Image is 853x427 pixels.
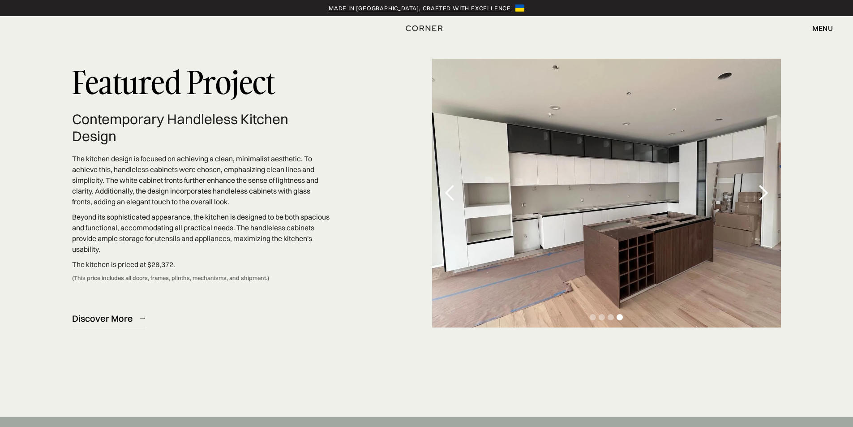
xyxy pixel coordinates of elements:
div: menu [803,21,833,36]
div: previous slide [432,59,468,328]
div: carousel [432,59,781,328]
div: Show slide 1 of 4 [590,314,596,320]
a: Discover More [72,307,145,329]
div: Discover More [72,312,133,324]
p: The kitchen is priced at $28,372. [72,259,331,270]
div: (This price includes all doors, frames, plinths, mechanisms, and shipment.) [72,274,269,290]
a: Made in [GEOGRAPHIC_DATA], crafted with excellence [329,4,511,13]
div: menu [812,25,833,32]
p: The kitchen design is focused on achieving a clean, minimalist aesthetic. To achieve this, handle... [72,153,331,207]
div: Show slide 4 of 4 [617,314,623,320]
div: Show slide 2 of 4 [599,314,605,320]
p: Beyond its sophisticated appearance, the kitchen is designed to be both spacious and functional, ... [72,211,331,254]
h2: Contemporary Handleless Kitchen Design [72,111,331,145]
div: 4 of 4 [432,59,781,328]
p: Featured Project [72,59,274,106]
div: Show slide 3 of 4 [608,314,614,320]
div: next slide [745,59,781,328]
a: home [394,22,459,34]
